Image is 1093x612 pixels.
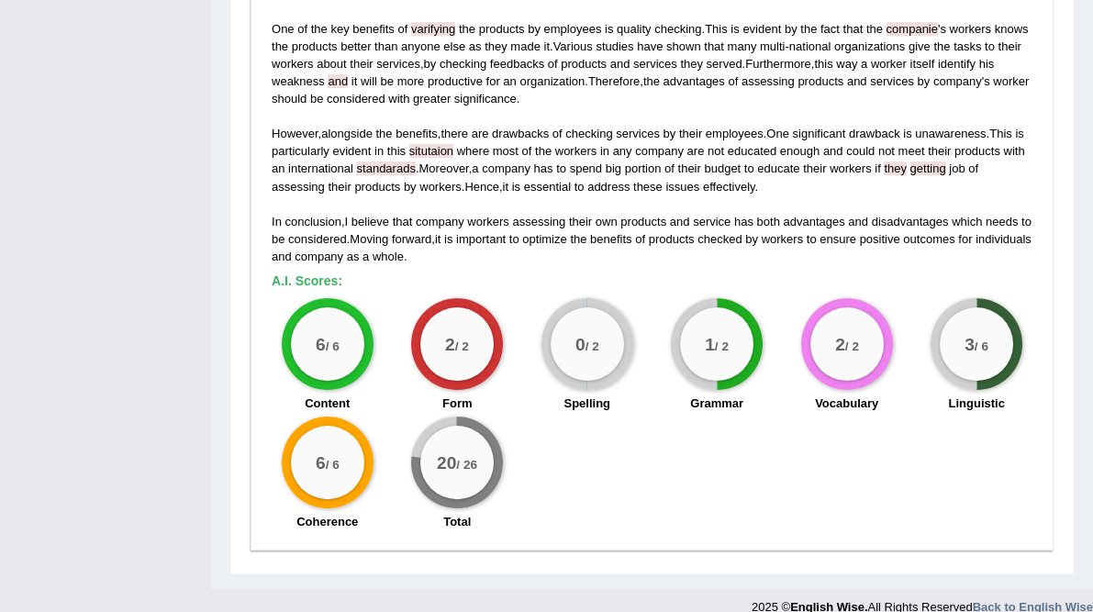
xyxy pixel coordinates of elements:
span: quality [617,22,652,36]
span: their [998,39,1021,53]
span: assessing [272,180,325,194]
small: / 2 [585,339,598,352]
span: of [297,22,307,36]
span: their [569,215,592,228]
span: it [351,74,358,88]
span: give [909,39,931,53]
span: and [272,250,292,263]
span: products [649,232,695,246]
span: served [707,57,742,71]
span: checking [440,57,486,71]
span: by [424,57,437,71]
span: tasks [954,39,981,53]
label: Grammar [690,395,743,412]
span: that [393,215,413,228]
span: as [469,39,482,53]
span: Hence [464,180,499,194]
span: company [635,144,684,158]
label: Content [305,395,350,412]
span: products [292,39,338,53]
span: of [397,22,407,36]
span: and [847,74,867,88]
label: Vocabulary [815,395,878,412]
span: than [374,39,397,53]
span: are [472,127,489,140]
span: way [836,57,857,71]
span: be [310,92,323,106]
span: the [459,22,475,36]
span: where [457,144,489,158]
span: by [785,22,797,36]
span: and [610,57,630,71]
span: their [678,161,701,175]
span: they [680,57,703,71]
small: / 6 [975,339,988,352]
span: many [728,39,757,53]
span: meet [898,144,925,158]
span: has [734,215,753,228]
small: / 6 [326,339,340,352]
span: an [272,161,284,175]
span: of [635,232,645,246]
span: whole [373,250,404,263]
span: are [687,144,705,158]
span: is [512,180,520,194]
span: considered [288,232,347,246]
span: most [493,144,519,158]
span: workers [762,232,804,246]
span: products [620,215,666,228]
span: drawbacks [492,127,549,140]
span: itself [909,57,934,71]
span: international [288,161,353,175]
span: of [968,161,978,175]
span: products [954,144,1000,158]
label: Coherence [296,513,358,530]
span: workers [272,57,314,71]
span: and [823,144,843,158]
span: of [728,74,738,88]
span: workers [555,144,597,158]
span: by [664,127,676,140]
span: to [985,39,995,53]
span: it [435,232,441,246]
span: advantages [783,215,844,228]
big: 6 [316,452,326,473]
span: the [933,39,950,53]
span: workers [467,215,509,228]
span: alongside [321,127,373,140]
label: Spelling [563,395,610,412]
b: A.I. Scores: [272,273,342,288]
span: worker [993,74,1029,88]
span: A verb seems to be missing. Did you mean “they’re getting”, “they are getting”, or “they were get... [884,161,907,175]
span: more [397,74,425,88]
span: Possible spelling mistake found. (did you mean: companies) [887,22,938,36]
span: benefits [352,22,395,36]
span: that [843,22,864,36]
big: 3 [965,333,975,353]
span: A verb seems to be missing. Did you mean “they’re getting”, “they are getting”, or “they were get... [910,161,946,175]
span: for [958,232,972,246]
span: knows [995,22,1029,36]
label: Total [443,513,471,530]
span: Therefore [588,74,640,88]
span: they [485,39,507,53]
span: the [272,39,288,53]
span: is [1015,127,1023,140]
span: of [664,161,675,175]
span: positive [860,232,900,246]
span: checking [565,127,612,140]
span: to [807,232,817,246]
span: Possible spelling mistake found. (did you mean: verifying) [411,22,455,36]
span: considered [327,92,385,106]
span: company [295,250,343,263]
span: their [679,127,702,140]
span: checking [654,22,701,36]
span: fact [820,22,840,36]
span: will [361,74,377,88]
span: with [388,92,409,106]
span: forward [392,232,431,246]
span: s [984,74,990,88]
span: of [552,127,563,140]
span: is [605,22,613,36]
span: by [528,22,541,36]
